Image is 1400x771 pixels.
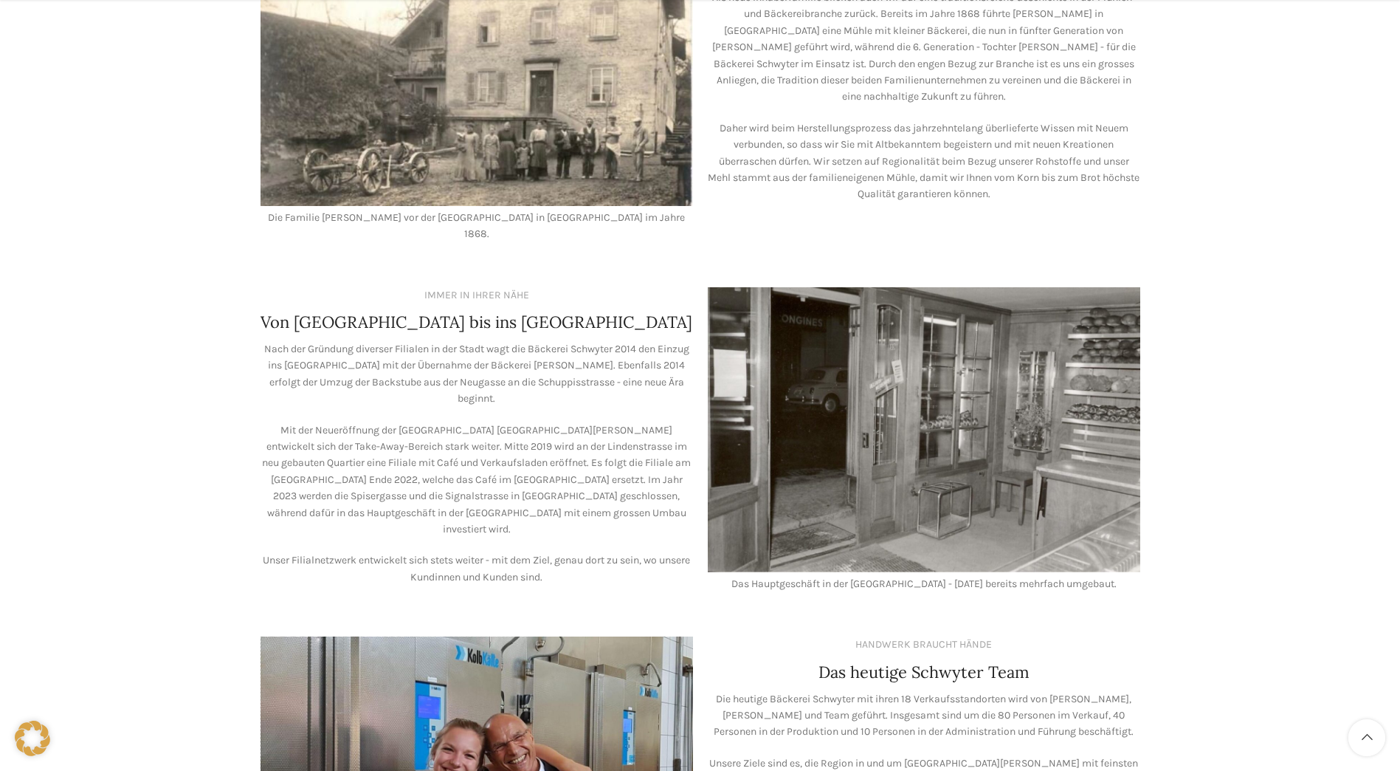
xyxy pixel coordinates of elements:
p: Daher wird beim Herstellungsprozess das jahrzehntelang überlieferte Wissen mit Neuem verbunden, s... [708,120,1140,203]
div: HANDWERK BRAUCHT HÄNDE [855,637,992,653]
span: Unser Filialnetzwerk entwickelt sich stets weiter - mit dem Ziel, genau dort zu sein, wo unsere K... [263,554,690,583]
h4: Von [GEOGRAPHIC_DATA] bis ins [GEOGRAPHIC_DATA] [261,311,692,334]
div: IMMER IN IHRER NÄHE [424,287,529,304]
span: Das Hauptgeschäft in der [GEOGRAPHIC_DATA] - [DATE] bereits mehrfach umgebaut. [731,578,1117,590]
span: Die Familie [PERSON_NAME] vor der [GEOGRAPHIC_DATA] in [GEOGRAPHIC_DATA] im Jahre 1868. [268,211,685,240]
p: Die heutige Bäckerei Schwyter mit ihren 18 Verkaufsstandorten wird von [PERSON_NAME], [PERSON_NAM... [708,691,1140,741]
h4: Das heutige Schwyter Team [818,661,1030,684]
p: Nach der Gründung diverser Filialen in der Stadt wagt die Bäckerei Schwyter 2014 den Einzug ins [... [261,341,693,408]
a: Scroll to top button [1348,719,1385,756]
span: Mit der Neueröffnung der [GEOGRAPHIC_DATA] [GEOGRAPHIC_DATA][PERSON_NAME] entwickelt sich der Tak... [262,424,691,535]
